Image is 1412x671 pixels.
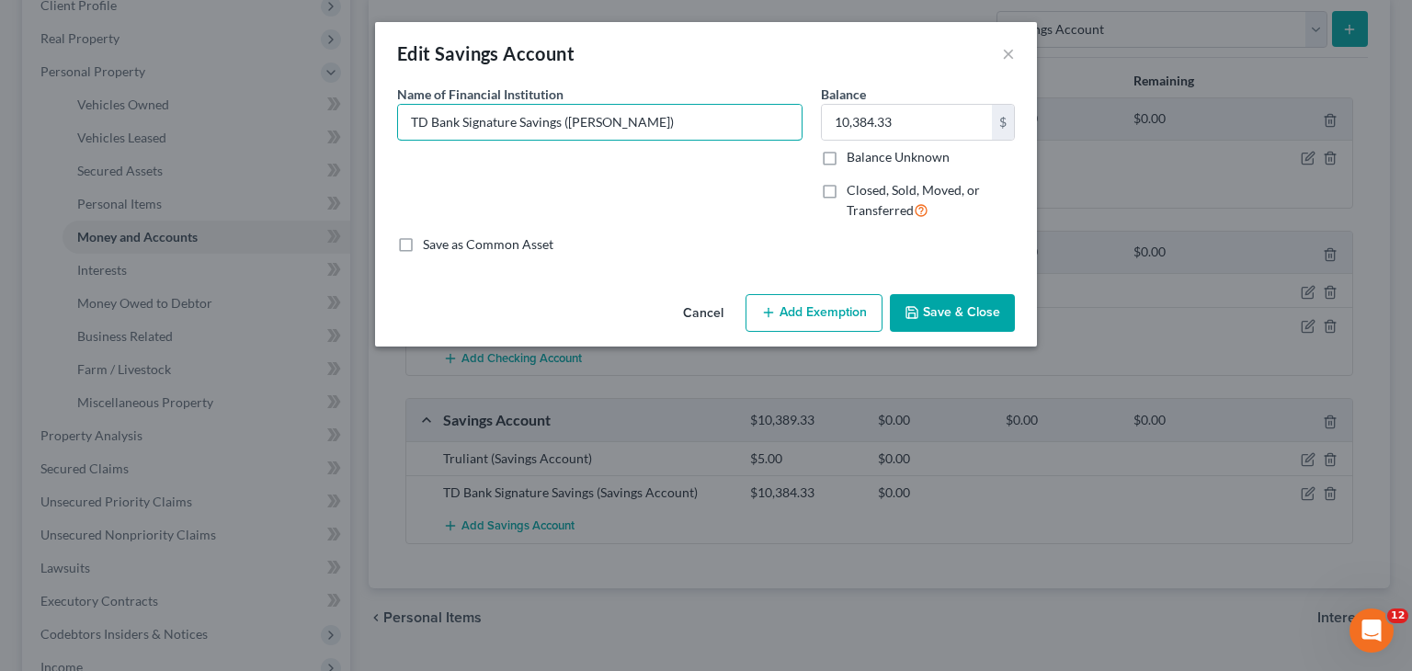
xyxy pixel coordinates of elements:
[1387,608,1408,623] span: 12
[398,105,802,140] input: Enter name...
[397,40,575,66] div: Edit Savings Account
[992,105,1014,140] div: $
[890,294,1015,333] button: Save & Close
[1002,42,1015,64] button: ×
[668,296,738,333] button: Cancel
[397,86,564,102] span: Name of Financial Institution
[821,85,866,104] label: Balance
[423,235,553,254] label: Save as Common Asset
[847,182,980,218] span: Closed, Sold, Moved, or Transferred
[822,105,992,140] input: 0.00
[1349,608,1394,653] iframe: Intercom live chat
[746,294,882,333] button: Add Exemption
[847,148,950,166] label: Balance Unknown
